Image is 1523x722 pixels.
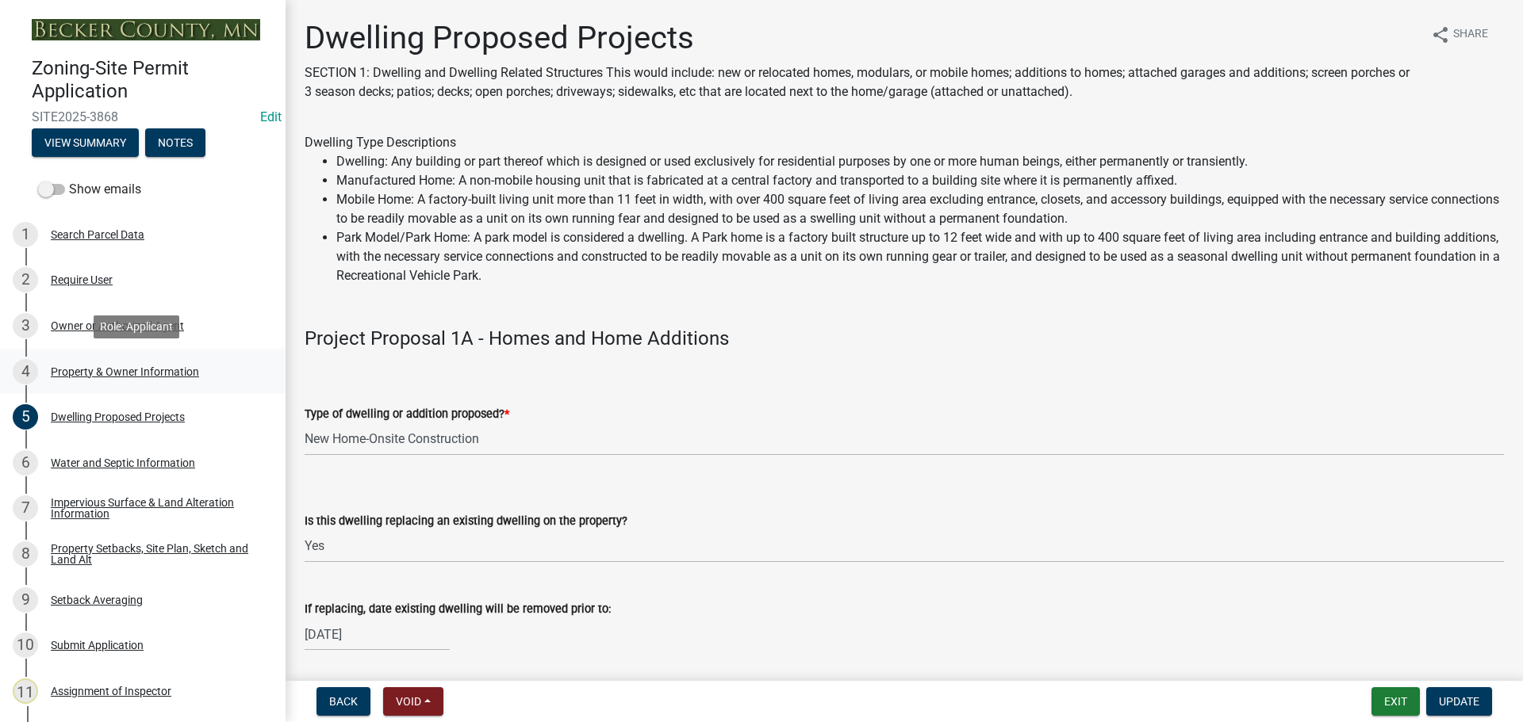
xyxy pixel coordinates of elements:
label: Type of dwelling or addition proposed? [305,409,509,420]
button: Exit [1371,687,1420,716]
div: Owner or Authorized Agent [51,320,184,331]
div: Setback Averaging [51,594,143,605]
div: 8 [13,541,38,567]
div: Property Setbacks, Site Plan, Sketch and Land Alt [51,543,260,565]
div: Water and Septic Information [51,457,195,468]
div: Assignment of Inspector [51,686,171,697]
li: Manufactured Home: A non-mobile housing unit that is fabricated at a central factory and transpor... [336,171,1504,190]
h1: Dwelling Proposed Projects [305,19,1418,57]
button: Back [316,687,370,716]
wm-modal-confirm: Notes [145,137,205,150]
div: Dwelling Type Descriptions [305,133,1504,285]
div: Dwelling Proposed Projects [51,411,185,422]
li: Mobile Home: A factory-built living unit more than 11 feet in width, with over 400 square feet of... [336,190,1504,228]
div: 2 [13,267,38,292]
label: Is this dwelling replacing an existing dwelling on the property? [305,516,627,527]
img: Becker County, Minnesota [32,19,260,40]
h4: Zoning-Site Permit Application [32,57,273,103]
span: Void [396,695,421,708]
wm-modal-confirm: Edit Application Number [260,109,282,124]
div: 9 [13,587,38,613]
label: Show emails [38,180,141,199]
div: Require User [51,274,113,285]
div: Role: Applicant [94,315,179,338]
div: Impervious Surface & Land Alteration Information [51,497,260,519]
div: 4 [13,359,38,384]
button: Void [383,687,443,716]
button: View Summary [32,128,139,157]
i: share [1431,25,1450,44]
h4: Project Proposal 1A - Homes and Home Additions [305,327,1504,350]
span: Share [1453,25,1488,44]
span: SITE2025-3868 [32,109,254,124]
li: Dwelling: Any building or part thereof which is designed or used exclusively for residential purp... [336,152,1504,171]
div: 10 [13,632,38,658]
span: Back [329,695,358,708]
div: Submit Application [51,640,144,651]
button: Notes [145,128,205,157]
button: shareShare [1418,19,1501,50]
span: Update [1439,695,1479,708]
div: 6 [13,450,38,476]
div: Search Parcel Data [51,229,144,240]
wm-modal-confirm: Summary [32,137,139,150]
div: 5 [13,404,38,430]
button: Update [1426,687,1492,716]
div: 7 [13,495,38,521]
div: 11 [13,678,38,704]
input: mm/dd/yyyy [305,618,450,651]
label: If replacing, date existing dwelling will be removed prior to: [305,604,611,615]
li: Park Model/Park Home: A park model is considered a dwelling. A Park home is a factory built struc... [336,228,1504,285]
p: SECTION 1: Dwelling and Dwelling Related Structures This would include: new or relocated homes, m... [305,63,1418,101]
div: 3 [13,313,38,338]
div: Property & Owner Information [51,366,199,377]
div: 1 [13,222,38,247]
a: Edit [260,109,282,124]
